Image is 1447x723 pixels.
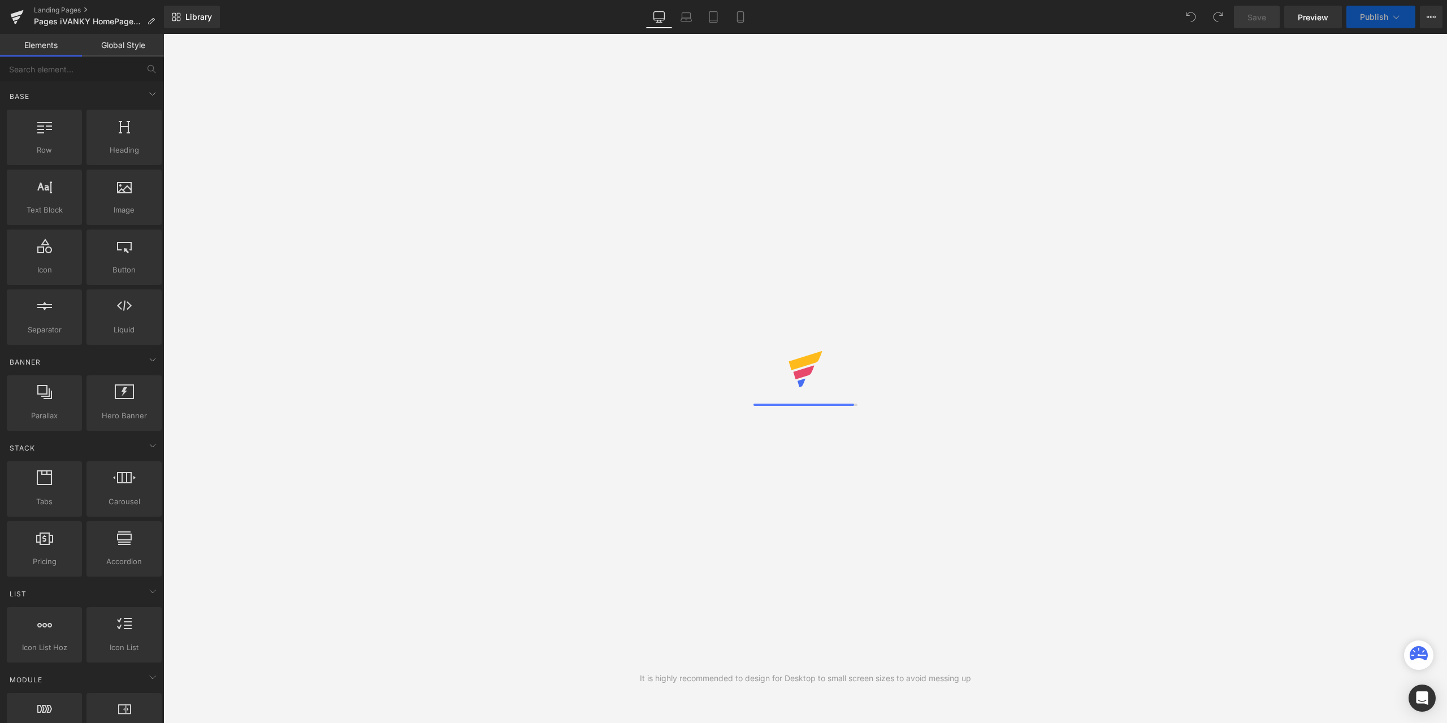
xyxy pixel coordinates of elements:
[34,6,164,15] a: Landing Pages
[90,204,158,216] span: Image
[10,204,79,216] span: Text Block
[1284,6,1342,28] a: Preview
[1207,6,1229,28] button: Redo
[1346,6,1415,28] button: Publish
[10,324,79,336] span: Separator
[90,410,158,422] span: Hero Banner
[10,496,79,508] span: Tabs
[1420,6,1442,28] button: More
[1247,11,1266,23] span: Save
[8,91,31,102] span: Base
[1180,6,1202,28] button: Undo
[1298,11,1328,23] span: Preview
[185,12,212,22] span: Library
[90,556,158,568] span: Accordion
[645,6,673,28] a: Desktop
[640,672,971,685] div: It is highly recommended to design for Desktop to small screen sizes to avoid messing up
[1409,685,1436,712] div: Open Intercom Messenger
[10,144,79,156] span: Row
[34,17,142,26] span: Pages iVANKY HomePage 2024 V2
[82,34,164,57] a: Global Style
[90,642,158,653] span: Icon List
[1360,12,1388,21] span: Publish
[10,642,79,653] span: Icon List Hoz
[8,588,28,599] span: List
[673,6,700,28] a: Laptop
[90,496,158,508] span: Carousel
[10,264,79,276] span: Icon
[8,443,36,453] span: Stack
[164,6,220,28] a: New Library
[10,410,79,422] span: Parallax
[8,674,44,685] span: Module
[10,556,79,568] span: Pricing
[727,6,754,28] a: Mobile
[90,324,158,336] span: Liquid
[90,264,158,276] span: Button
[90,144,158,156] span: Heading
[8,357,42,367] span: Banner
[700,6,727,28] a: Tablet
